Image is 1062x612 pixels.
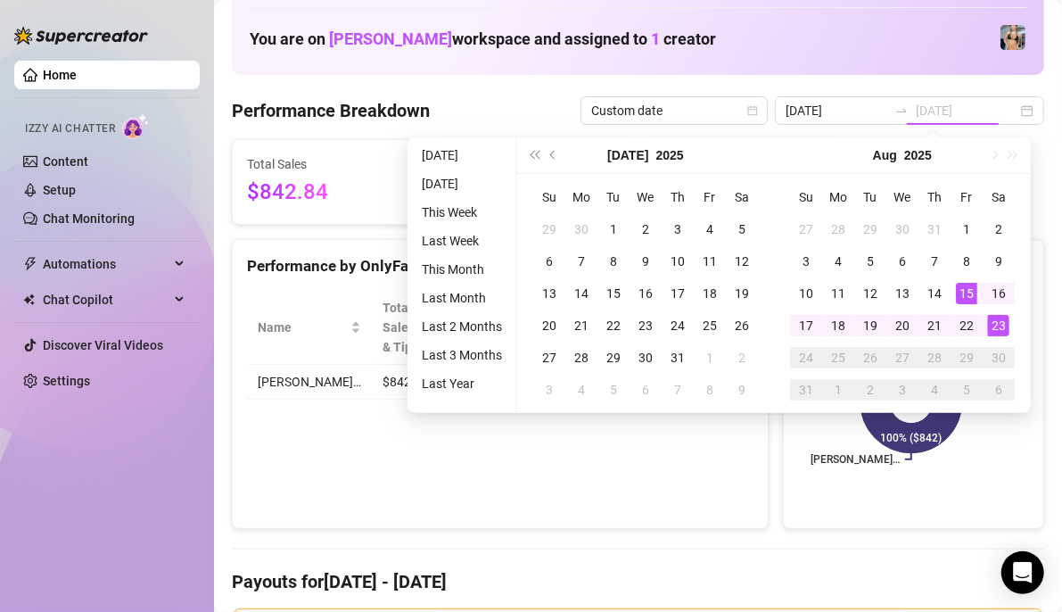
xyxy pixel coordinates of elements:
div: 15 [603,283,624,304]
div: 13 [892,283,913,304]
div: 31 [924,219,945,240]
div: 10 [795,283,817,304]
td: 2025-08-24 [790,342,822,374]
div: 30 [988,347,1009,368]
th: Sa [726,181,758,213]
a: Settings [43,374,90,388]
li: [DATE] [415,173,509,194]
td: 2025-07-20 [533,310,565,342]
div: 30 [892,219,913,240]
li: Last 3 Months [415,344,509,366]
div: 9 [988,251,1009,272]
a: Chat Monitoring [43,211,135,226]
td: 2025-06-29 [533,213,565,245]
div: 20 [539,315,560,336]
th: Tu [854,181,886,213]
td: 2025-07-28 [565,342,597,374]
div: 25 [699,315,720,336]
a: Setup [43,183,76,197]
td: 2025-08-05 [854,245,886,277]
li: [DATE] [415,145,509,166]
div: 22 [603,315,624,336]
div: 16 [635,283,656,304]
div: 18 [827,315,849,336]
span: thunderbolt [23,257,37,271]
td: 2025-08-15 [951,277,983,310]
div: 19 [860,315,881,336]
div: 13 [539,283,560,304]
div: 4 [699,219,720,240]
div: 1 [956,219,977,240]
td: 2025-07-02 [630,213,662,245]
span: Total Sales & Tips [383,298,422,357]
th: Fr [694,181,726,213]
div: 29 [956,347,977,368]
div: 18 [699,283,720,304]
th: Th [918,181,951,213]
a: Home [43,68,77,82]
div: 3 [795,251,817,272]
td: 2025-06-30 [565,213,597,245]
span: Custom date [591,97,757,124]
div: 14 [571,283,592,304]
img: Chat Copilot [23,294,35,306]
div: 28 [924,347,945,368]
div: 3 [539,379,560,401]
button: Choose a month [607,137,648,173]
td: 2025-08-18 [822,310,854,342]
td: 2025-08-29 [951,342,983,374]
div: 15 [956,283,977,304]
div: 8 [699,379,720,401]
th: Th [662,181,694,213]
th: Name [247,291,372,365]
td: 2025-08-02 [983,213,1015,245]
td: 2025-07-19 [726,277,758,310]
div: 27 [539,347,560,368]
th: Su [790,181,822,213]
td: 2025-08-07 [662,374,694,406]
td: 2025-07-30 [886,213,918,245]
td: 2025-08-11 [822,277,854,310]
div: 16 [988,283,1009,304]
td: 2025-08-02 [726,342,758,374]
div: 9 [731,379,753,401]
div: Open Intercom Messenger [1001,551,1044,594]
div: 6 [988,379,1009,401]
td: $842.84 [372,365,447,400]
td: 2025-07-29 [854,213,886,245]
input: Start date [786,101,887,120]
img: logo-BBDzfeDw.svg [14,27,148,45]
a: Content [43,154,88,169]
div: 11 [827,283,849,304]
button: Previous month (PageUp) [544,137,564,173]
td: 2025-08-01 [694,342,726,374]
div: 7 [924,251,945,272]
div: 19 [731,283,753,304]
td: 2025-08-03 [790,245,822,277]
div: 29 [860,219,881,240]
td: 2025-07-31 [918,213,951,245]
div: 7 [667,379,688,401]
span: Name [258,318,347,337]
td: 2025-07-21 [565,310,597,342]
li: Last Month [415,287,509,309]
div: 29 [539,219,560,240]
div: 12 [860,283,881,304]
div: 6 [635,379,656,401]
td: 2025-07-27 [533,342,565,374]
div: 1 [827,379,849,401]
div: 6 [892,251,913,272]
input: End date [916,101,1017,120]
td: 2025-08-17 [790,310,822,342]
div: 28 [571,347,592,368]
td: 2025-07-24 [662,310,694,342]
th: Mo [822,181,854,213]
div: 29 [603,347,624,368]
div: 24 [667,315,688,336]
td: [PERSON_NAME]… [247,365,372,400]
td: 2025-08-28 [918,342,951,374]
div: Performance by OnlyFans Creator [247,254,753,278]
td: 2025-08-23 [983,310,1015,342]
div: 7 [571,251,592,272]
text: [PERSON_NAME]… [811,453,900,466]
